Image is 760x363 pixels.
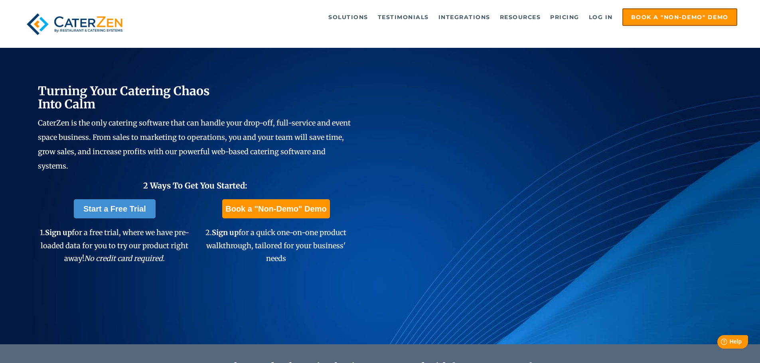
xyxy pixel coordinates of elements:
[40,228,189,263] span: 1. for a free trial, where we have pre-loaded data for you to try our product right away!
[23,8,126,40] img: caterzen
[45,228,72,237] span: Sign up
[143,181,247,190] span: 2 Ways To Get You Started:
[145,8,737,26] div: Navigation Menu
[434,9,494,25] a: Integrations
[205,228,346,263] span: 2. for a quick one-on-one product walkthrough, tailored for your business' needs
[324,9,372,25] a: Solutions
[222,199,330,218] a: Book a "Non-Demo" Demo
[546,9,583,25] a: Pricing
[84,254,165,263] em: No credit card required.
[689,332,751,354] iframe: Help widget launcher
[74,199,156,218] a: Start a Free Trial
[38,83,210,112] span: Turning Your Catering Chaos Into Calm
[374,9,433,25] a: Testimonials
[585,9,617,25] a: Log in
[212,228,239,237] span: Sign up
[38,118,351,171] span: CaterZen is the only catering software that can handle your drop-off, full-service and event spac...
[622,8,737,26] a: Book a "Non-Demo" Demo
[496,9,545,25] a: Resources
